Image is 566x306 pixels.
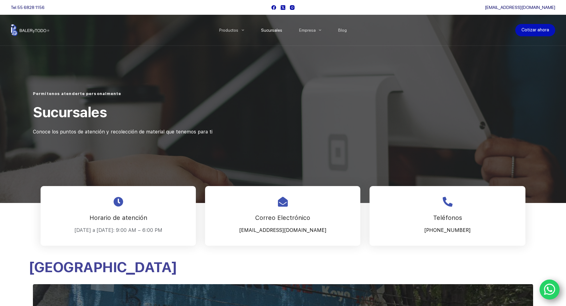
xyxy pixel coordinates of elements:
nav: Menu Principal [211,15,355,46]
span: Tel. [11,5,45,10]
span: Correo Electrónico [255,214,310,221]
span: Conoce los puntos de atención y recolección de material que tenemos para ti [33,129,212,135]
p: [PHONE_NUMBER] [377,226,518,235]
span: [DATE] a [DATE]: 9:00 AM – 6:00 PM [74,227,162,233]
span: Sucursales [33,104,107,121]
a: Facebook [271,5,276,10]
span: Teléfonos [433,214,462,221]
a: 55 6828 1156 [17,5,45,10]
a: Cotizar ahora [515,24,555,36]
p: [EMAIL_ADDRESS][DOMAIN_NAME] [213,226,353,235]
a: Instagram [290,5,295,10]
span: [GEOGRAPHIC_DATA] [28,259,177,276]
a: X (Twitter) [281,5,285,10]
img: Balerytodo [11,24,49,36]
a: WhatsApp [540,280,560,300]
span: Horario de atención [89,214,147,221]
a: [EMAIL_ADDRESS][DOMAIN_NAME] [485,5,555,10]
span: Permítenos atenderte personalmente [33,91,121,96]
